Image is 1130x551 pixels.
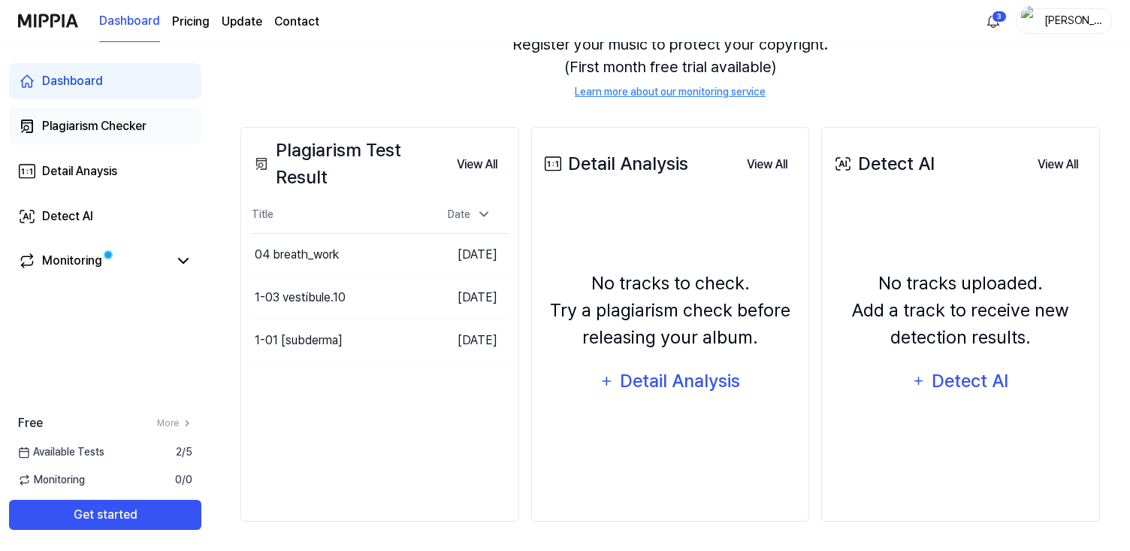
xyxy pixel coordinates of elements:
[42,72,103,90] div: Dashboard
[175,472,192,488] span: 0 / 0
[18,472,85,488] span: Monitoring
[902,363,1020,399] button: Detect AI
[9,198,201,235] a: Detect AI
[1021,6,1039,36] img: profile
[984,12,1002,30] img: 알림
[619,367,742,395] div: Detail Analysis
[590,363,751,399] button: Detail Analysis
[255,246,339,264] div: 04 breath_work
[541,270,800,351] div: No tracks to check. Try a plagiarism check before releasing your album.
[735,149,799,180] a: View All
[1016,8,1112,34] button: profile[PERSON_NAME]
[255,289,346,307] div: 1-03 vestibule.10
[981,9,1005,33] button: 알림3
[9,153,201,189] a: Detail Anaysis
[274,13,319,31] a: Contact
[541,150,688,177] div: Detail Analysis
[992,11,1007,23] div: 3
[445,149,509,180] a: View All
[222,13,262,31] a: Update
[430,233,509,276] td: [DATE]
[18,252,168,270] a: Monitoring
[1026,150,1090,180] button: View All
[42,162,117,180] div: Detail Anaysis
[430,276,509,319] td: [DATE]
[9,63,201,99] a: Dashboard
[18,444,104,460] span: Available Tests
[831,270,1090,351] div: No tracks uploaded. Add a track to receive new detection results.
[250,137,445,191] div: Plagiarism Test Result
[42,252,102,270] div: Monitoring
[930,367,1011,395] div: Detect AI
[42,207,93,226] div: Detect AI
[575,84,766,100] a: Learn more about our monitoring service
[255,332,343,350] div: 1-01 [subderma]
[442,202,497,227] div: Date
[1044,12,1102,29] div: [PERSON_NAME]
[445,150,509,180] button: View All
[172,13,210,31] a: Pricing
[42,117,147,135] div: Plagiarism Checker
[99,1,160,42] a: Dashboard
[1026,149,1090,180] a: View All
[176,444,192,460] span: 2 / 5
[9,500,201,530] button: Get started
[18,414,43,432] span: Free
[9,108,201,144] a: Plagiarism Checker
[430,319,509,362] td: [DATE]
[735,150,799,180] button: View All
[831,150,935,177] div: Detect AI
[250,197,430,233] th: Title
[157,416,192,430] a: More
